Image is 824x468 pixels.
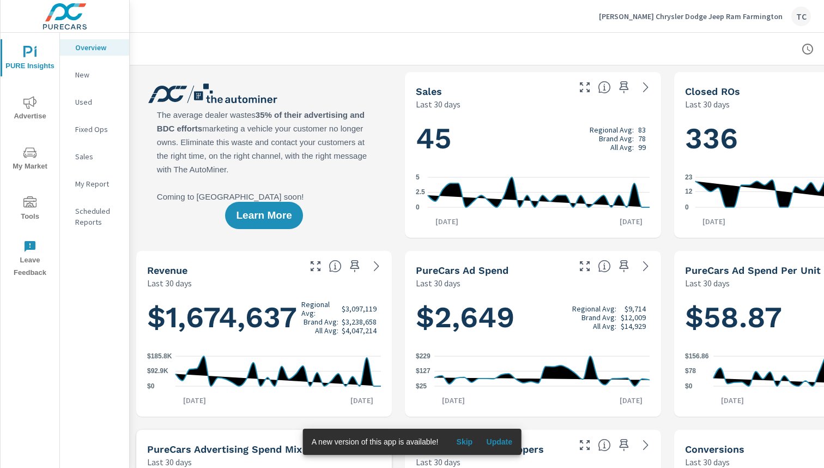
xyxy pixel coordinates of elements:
[75,69,120,80] p: New
[713,395,752,406] p: [DATE]
[147,277,192,290] p: Last 30 days
[4,46,56,73] span: PURE Insights
[60,148,129,165] div: Sales
[416,86,442,97] h5: Sales
[637,257,655,275] a: See more details in report
[60,203,129,230] div: Scheduled Reports
[75,97,120,107] p: Used
[482,433,517,451] button: Update
[638,134,646,143] p: 78
[638,125,646,134] p: 83
[342,304,377,313] p: $3,097,119
[416,120,650,157] h1: 45
[304,317,338,326] p: Brand Avg:
[342,317,377,326] p: $3,238,658
[60,176,129,192] div: My Report
[572,304,616,313] p: Regional Avg:
[147,368,168,375] text: $92.9K
[576,436,593,454] button: Make Fullscreen
[343,395,381,406] p: [DATE]
[685,173,693,181] text: 23
[685,277,730,290] p: Last 30 days
[368,257,385,275] a: See more details in report
[329,260,342,273] span: Total sales revenue over the selected date range. [Source: This data is sourced from the dealer’s...
[685,98,730,111] p: Last 30 days
[612,395,650,406] p: [DATE]
[236,211,292,220] span: Learn More
[60,121,129,137] div: Fixed Ops
[598,81,611,94] span: Number of vehicles sold by the dealership over the selected date range. [Source: This data is sou...
[60,94,129,110] div: Used
[685,203,689,211] text: 0
[625,304,646,313] p: $9,714
[60,39,129,56] div: Overview
[685,382,693,390] text: $0
[685,86,740,97] h5: Closed ROs
[434,395,472,406] p: [DATE]
[75,42,120,53] p: Overview
[147,299,381,336] h1: $1,674,637
[447,433,482,451] button: Skip
[637,436,655,454] a: See more details in report
[147,382,155,390] text: $0
[576,79,593,96] button: Make Fullscreen
[175,395,214,406] p: [DATE]
[4,196,56,223] span: Tools
[416,382,427,390] text: $25
[75,178,120,189] p: My Report
[581,313,616,322] p: Brand Avg:
[60,67,129,83] div: New
[695,216,733,227] p: [DATE]
[598,439,611,452] span: A rolling 30 day total of daily Shoppers on the dealership website, averaged over the selected da...
[590,125,634,134] p: Regional Avg:
[416,352,431,360] text: $229
[147,352,172,360] text: $185.8K
[451,437,477,447] span: Skip
[416,277,461,290] p: Last 30 days
[576,257,593,275] button: Make Fullscreen
[610,143,634,152] p: All Avg:
[612,216,650,227] p: [DATE]
[346,257,363,275] span: Save this to your personalized report
[685,443,744,455] h5: Conversions
[4,240,56,279] span: Leave Feedback
[301,300,338,317] p: Regional Avg:
[225,202,302,229] button: Learn More
[312,437,439,446] span: A new version of this app is available!
[416,265,508,276] h5: PureCars Ad Spend
[315,326,338,335] p: All Avg:
[75,151,120,162] p: Sales
[4,146,56,173] span: My Market
[416,367,431,375] text: $127
[342,326,377,335] p: $4,047,214
[593,322,616,331] p: All Avg:
[416,98,461,111] p: Last 30 days
[428,216,466,227] p: [DATE]
[615,257,633,275] span: Save this to your personalized report
[638,143,646,152] p: 99
[637,79,655,96] a: See more details in report
[621,322,646,331] p: $14,929
[615,436,633,454] span: Save this to your personalized report
[147,443,302,455] h5: PureCars Advertising Spend Mix
[621,313,646,322] p: $12,009
[615,79,633,96] span: Save this to your personalized report
[599,11,783,21] p: [PERSON_NAME] Chrysler Dodge Jeep Ram Farmington
[416,299,650,336] h1: $2,649
[416,189,425,196] text: 2.5
[147,265,187,276] h5: Revenue
[599,134,634,143] p: Brand Avg:
[416,173,420,181] text: 5
[75,124,120,135] p: Fixed Ops
[4,96,56,123] span: Advertise
[791,7,811,26] div: TC
[685,352,709,360] text: $156.86
[598,260,611,273] span: Total cost of media for all PureCars channels for the selected dealership group over the selected...
[416,203,420,211] text: 0
[307,257,324,275] button: Make Fullscreen
[75,206,120,227] p: Scheduled Reports
[685,188,693,195] text: 12
[1,33,59,284] div: nav menu
[685,368,696,375] text: $78
[486,437,512,447] span: Update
